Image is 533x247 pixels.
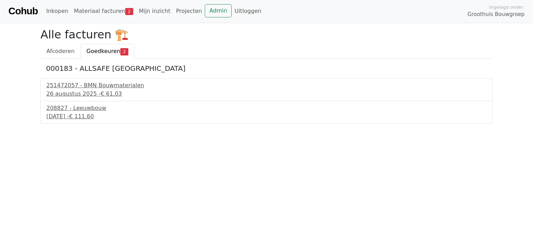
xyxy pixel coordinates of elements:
[87,48,120,54] span: Goedkeuren
[100,90,122,97] span: € 61,03
[173,4,205,18] a: Projecten
[8,3,38,20] a: Cohub
[232,4,264,18] a: Uitloggen
[46,64,487,73] h5: 000183 - ALLSAFE [GEOGRAPHIC_DATA]
[125,8,133,15] span: 2
[46,81,487,90] div: 251472057 - BMN Bouwmaterialen
[43,4,71,18] a: Inkopen
[46,81,487,98] a: 251472057 - BMN Bouwmaterialen26 augustus 2025 -€ 61,03
[120,48,128,55] span: 2
[40,28,493,41] h2: Alle facturen 🏗️
[81,44,134,59] a: Goedkeuren2
[489,4,525,10] span: Ingelogd onder:
[69,113,94,120] span: € 111,60
[136,4,173,18] a: Mijn inzicht
[71,4,136,18] a: Materiaal facturen2
[40,44,81,59] a: Afcoderen
[467,10,525,18] span: Groothuis Bouwgroep
[46,104,487,112] div: 208827 - Leeuwbouw
[46,48,75,54] span: Afcoderen
[46,104,487,121] a: 208827 - Leeuwbouw[DATE] -€ 111,60
[205,4,232,17] a: Admin
[46,112,487,121] div: [DATE] -
[46,90,487,98] div: 26 augustus 2025 -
